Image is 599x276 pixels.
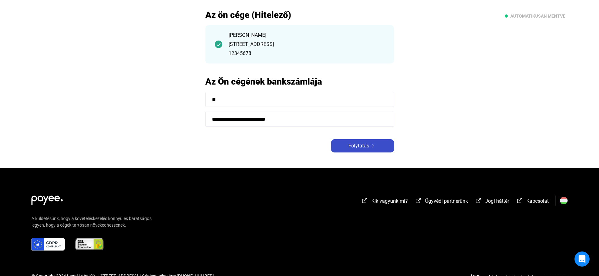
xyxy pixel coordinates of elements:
div: 12345678 [229,50,385,57]
div: Open Intercom Messenger [574,251,590,267]
span: Kapcsolat [526,198,549,204]
span: Ügyvédi partnerünk [425,198,468,204]
span: Folytatás [348,142,369,150]
img: external-link-white [516,197,524,204]
span: Jogi háttér [485,198,509,204]
a: external-link-whiteÜgyvédi partnerünk [415,199,468,205]
img: HU.svg [560,197,568,204]
span: Kik vagyunk mi? [371,198,408,204]
a: external-link-whiteKapcsolat [516,199,549,205]
img: white-payee-white-dot.svg [31,192,63,205]
img: arrow-right-white [369,144,377,147]
img: external-link-white [415,197,422,204]
img: external-link-white [361,197,369,204]
img: checkmark-darker-green-circle [215,41,222,48]
img: gdpr [31,238,65,251]
a: external-link-whiteJogi háttér [475,199,509,205]
h2: Az ön cége (Hitelező) [205,9,394,20]
a: external-link-whiteKik vagyunk mi? [361,199,408,205]
img: ssl [75,238,104,251]
button: Folytatásarrow-right-white [331,139,394,152]
div: [PERSON_NAME] [229,31,385,39]
img: external-link-white [475,197,482,204]
h2: Az Ön cégének bankszámlája [205,76,394,87]
div: [STREET_ADDRESS] [229,41,385,48]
